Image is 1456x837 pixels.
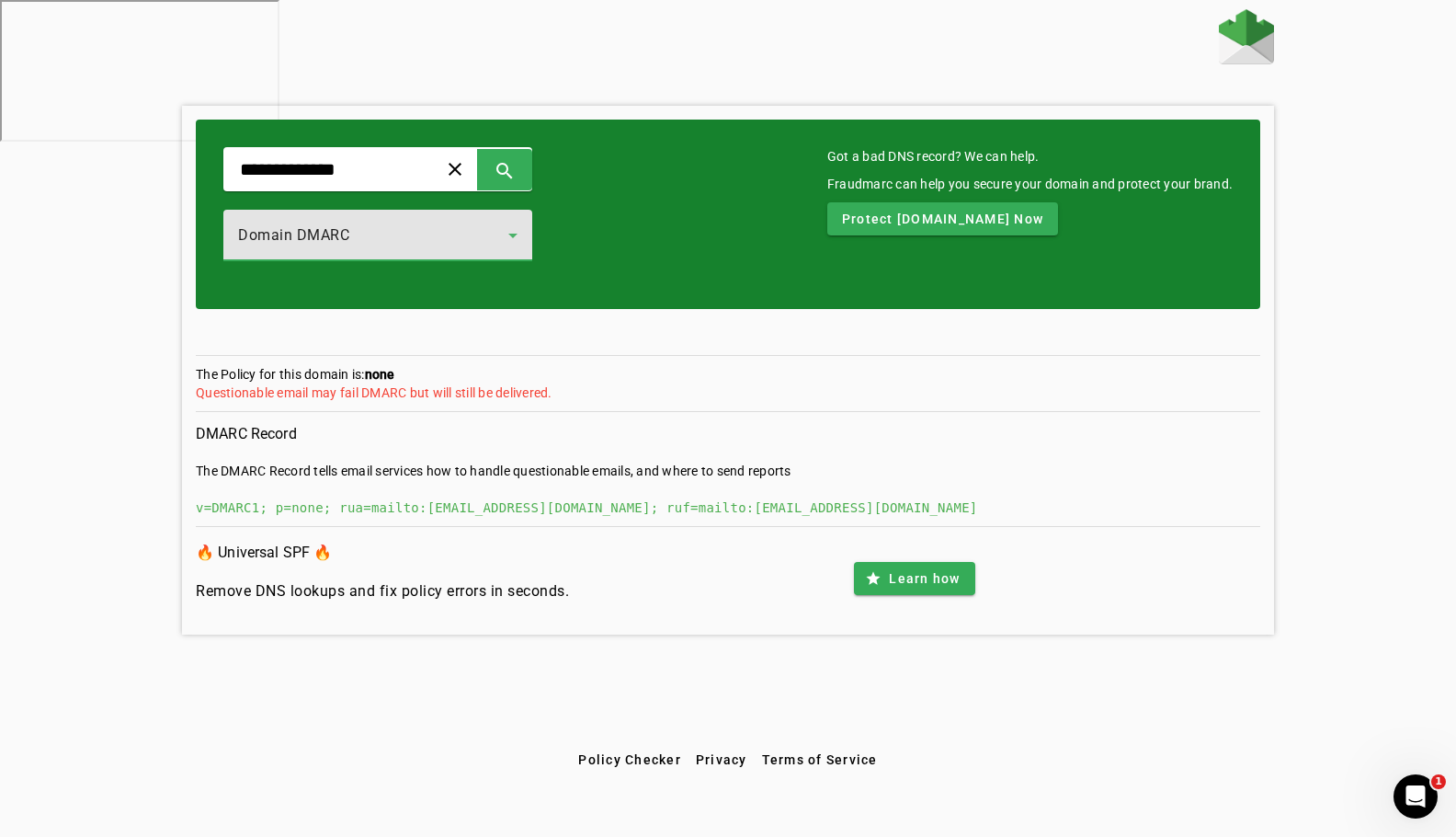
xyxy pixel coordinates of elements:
[196,365,1260,412] section: The Policy for this domain is:
[762,752,878,767] span: Terms of Service
[1431,774,1446,789] span: 1
[578,752,681,767] span: Policy Checker
[196,421,1260,447] h3: DMARC Record
[827,202,1058,235] button: Protect [DOMAIN_NAME] Now
[827,147,1233,166] mat-card-title: Got a bad DNS record? We can help.
[238,226,349,244] span: Domain DMARC
[1393,774,1438,819] iframe: Intercom live chat
[688,743,755,776] button: Privacy
[1219,9,1274,69] a: Home
[365,367,395,382] strong: none
[196,580,569,602] h4: Remove DNS lookups and fix policy errors in seconds.
[571,743,688,776] button: Policy Checker
[755,743,885,776] button: Terms of Service
[842,210,1043,228] span: Protect [DOMAIN_NAME] Now
[889,569,960,588] span: Learn how
[696,752,747,767] span: Privacy
[1219,9,1274,64] img: Fraudmarc Logo
[196,462,1260,480] div: The DMARC Record tells email services how to handle questionable emails, and where to send reports
[196,384,1260,402] div: Questionable email may fail DMARC but will still be delivered.
[827,175,1233,193] div: Fraudmarc can help you secure your domain and protect your brand.
[196,540,569,566] h3: 🔥 Universal SPF 🔥
[854,562,974,595] button: Learn how
[196,499,1260,517] div: v=DMARC1; p=none; rua=mailto:[EMAIL_ADDRESS][DOMAIN_NAME]; ruf=mailto:[EMAIL_ADDRESS][DOMAIN_NAME]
